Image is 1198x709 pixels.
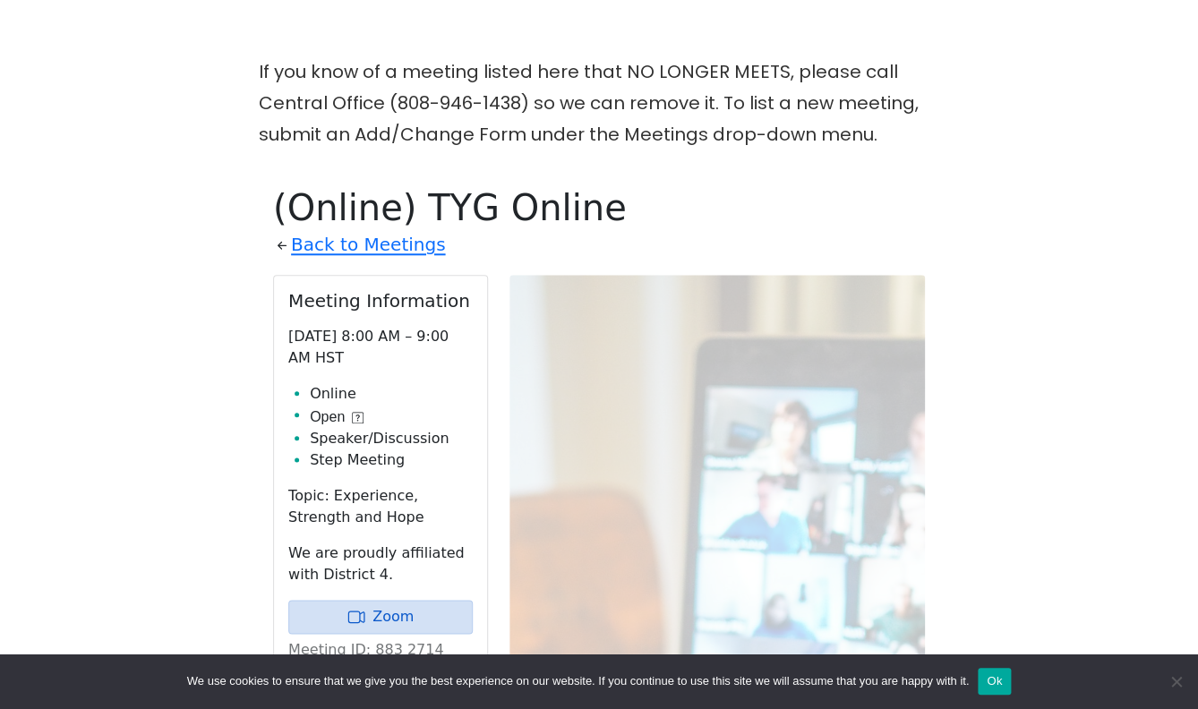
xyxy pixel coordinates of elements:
p: Topic: Experience, Strength and Hope [288,485,473,528]
li: Speaker/Discussion [310,428,473,449]
h2: Meeting Information [288,290,473,312]
a: Zoom [288,600,473,634]
span: Open [310,406,345,428]
button: Open [310,406,364,428]
p: If you know of a meeting listed here that NO LONGER MEETS, please call Central Office (808-946-14... [259,56,939,150]
span: No [1167,672,1185,690]
p: We are proudly affiliated with District 4. [288,542,473,585]
h1: (Online) TYG Online [273,186,925,229]
span: We use cookies to ensure that we give you the best experience on our website. If you continue to ... [187,672,969,690]
p: Meeting ID: 883 2714 8728 Passcode: BillBob193 [288,639,473,704]
li: Online [310,383,473,405]
li: Step Meeting [310,449,473,471]
p: [DATE] 8:00 AM – 9:00 AM HST [288,326,473,369]
a: Back to Meetings [291,229,445,261]
button: Ok [978,668,1011,695]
